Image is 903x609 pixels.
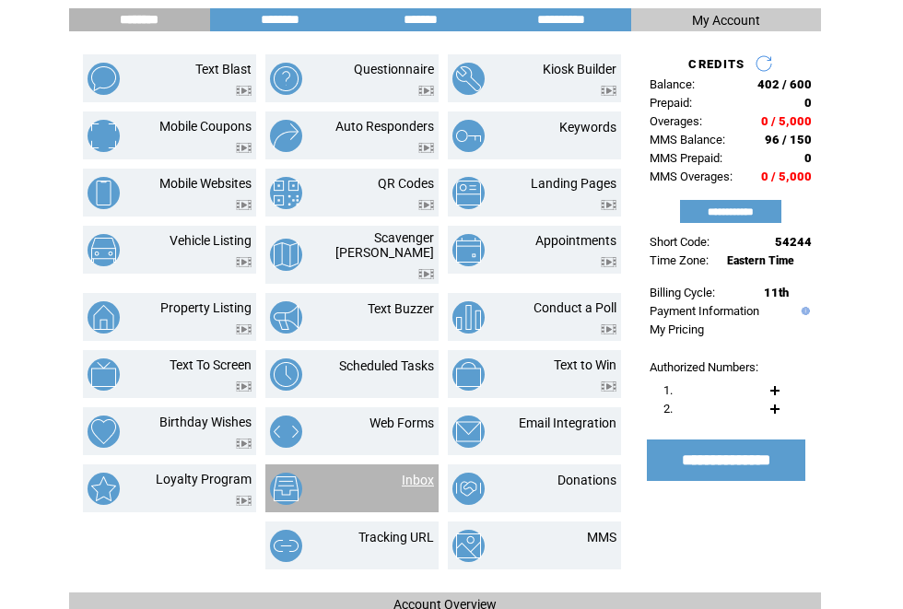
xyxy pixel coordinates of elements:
a: Web Forms [369,416,434,430]
img: video.png [236,257,252,267]
span: 96 / 150 [765,133,812,146]
img: questionnaire.png [270,63,302,95]
img: text-buzzer.png [270,301,302,334]
img: mobile-coupons.png [88,120,120,152]
a: Text To Screen [170,357,252,372]
img: video.png [236,439,252,449]
img: auto-responders.png [270,120,302,152]
span: Eastern Time [727,254,794,267]
img: video.png [418,143,434,153]
span: My Account [692,13,760,28]
span: MMS Balance: [650,133,725,146]
img: video.png [601,324,616,334]
span: 0 / 5,000 [761,114,812,128]
span: 0 [804,151,812,165]
span: Short Code: [650,235,709,249]
img: conduct-a-poll.png [452,301,485,334]
span: 402 / 600 [757,77,812,91]
img: video.png [236,86,252,96]
a: Mobile Coupons [159,119,252,134]
a: My Pricing [650,322,704,336]
a: Birthday Wishes [159,415,252,429]
img: keywords.png [452,120,485,152]
a: Text Blast [195,62,252,76]
span: Time Zone: [650,253,709,267]
span: Billing Cycle: [650,286,715,299]
a: Keywords [559,120,616,135]
span: 2. [663,402,673,416]
img: inbox.png [270,473,302,505]
a: Appointments [535,233,616,248]
img: vehicle-listing.png [88,234,120,266]
a: MMS [587,530,616,545]
span: 54244 [775,235,812,249]
a: Property Listing [160,300,252,315]
a: Landing Pages [531,176,616,191]
a: Text to Win [554,357,616,372]
img: video.png [601,86,616,96]
img: landing-pages.png [452,177,485,209]
img: text-to-win.png [452,358,485,391]
img: tracking-url.png [270,530,302,562]
img: video.png [601,381,616,392]
a: Scavenger [PERSON_NAME] [335,230,434,260]
a: Payment Information [650,304,759,318]
img: video.png [236,143,252,153]
a: Scheduled Tasks [339,358,434,373]
img: help.gif [797,307,810,315]
span: 11th [764,286,789,299]
span: Authorized Numbers: [650,360,758,374]
a: Questionnaire [354,62,434,76]
a: QR Codes [378,176,434,191]
span: MMS Overages: [650,170,733,183]
img: video.png [418,86,434,96]
img: text-blast.png [88,63,120,95]
img: video.png [601,200,616,210]
img: loyalty-program.png [88,473,120,505]
img: scavenger-hunt.png [270,239,302,271]
a: Conduct a Poll [534,300,616,315]
span: CREDITS [688,57,745,71]
a: Text Buzzer [368,301,434,316]
img: scheduled-tasks.png [270,358,302,391]
span: Prepaid: [650,96,692,110]
a: Vehicle Listing [170,233,252,248]
img: web-forms.png [270,416,302,448]
img: video.png [601,257,616,267]
a: Loyalty Program [156,472,252,486]
a: Inbox [402,473,434,487]
a: Mobile Websites [159,176,252,191]
img: text-to-screen.png [88,358,120,391]
a: Donations [557,473,616,487]
img: appointments.png [452,234,485,266]
img: property-listing.png [88,301,120,334]
span: 1. [663,383,673,397]
span: 0 / 5,000 [761,170,812,183]
img: video.png [236,381,252,392]
span: MMS Prepaid: [650,151,722,165]
img: video.png [236,496,252,506]
img: birthday-wishes.png [88,416,120,448]
img: kiosk-builder.png [452,63,485,95]
a: Kiosk Builder [543,62,616,76]
img: donations.png [452,473,485,505]
span: 0 [804,96,812,110]
img: mms.png [452,530,485,562]
span: Overages: [650,114,702,128]
a: Tracking URL [358,530,434,545]
a: Auto Responders [335,119,434,134]
img: email-integration.png [452,416,485,448]
img: video.png [418,269,434,279]
span: Balance: [650,77,695,91]
img: video.png [418,200,434,210]
a: Email Integration [519,416,616,430]
img: qr-codes.png [270,177,302,209]
img: video.png [236,324,252,334]
img: video.png [236,200,252,210]
img: mobile-websites.png [88,177,120,209]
